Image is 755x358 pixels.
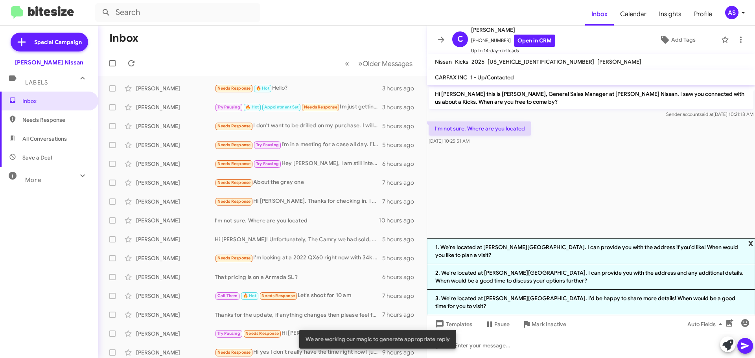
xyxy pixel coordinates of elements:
[217,86,251,91] span: Needs Response
[455,58,468,65] span: Kicks
[217,255,251,261] span: Needs Response
[25,79,48,86] span: Labels
[215,273,382,281] div: That pricing is on a Armada SL ?
[215,217,379,224] div: I'm not sure. Where are you located
[382,141,420,149] div: 5 hours ago
[25,176,41,184] span: More
[136,217,215,224] div: [PERSON_NAME]
[382,235,420,243] div: 5 hours ago
[136,349,215,356] div: [PERSON_NAME]
[217,105,240,110] span: Try Pausing
[382,311,420,319] div: 7 hours ago
[354,55,417,72] button: Next
[217,123,251,129] span: Needs Response
[514,35,555,47] a: Open in CRM
[215,178,382,187] div: About the gray one
[136,292,215,300] div: [PERSON_NAME]
[261,293,295,298] span: Needs Response
[136,141,215,149] div: [PERSON_NAME]
[136,103,215,111] div: [PERSON_NAME]
[256,142,279,147] span: Try Pausing
[215,348,382,357] div: Hi yes I don't really have the time right now I just want to get the best possible deal before go...
[382,198,420,206] div: 7 hours ago
[215,84,382,93] div: Hello?
[22,135,67,143] span: All Conversations
[687,317,725,331] span: Auto Fields
[471,25,555,35] span: [PERSON_NAME]
[215,103,382,112] div: Im just getting off, I'm off [DATE] that'll be better
[22,154,52,162] span: Save a Deal
[136,330,215,338] div: [PERSON_NAME]
[136,160,215,168] div: [PERSON_NAME]
[22,97,89,105] span: Inbox
[215,291,382,300] div: Let's shoot for 10 am
[136,235,215,243] div: [PERSON_NAME]
[136,273,215,281] div: [PERSON_NAME]
[653,3,688,26] a: Insights
[340,55,354,72] button: Previous
[666,111,753,117] span: Sender account [DATE] 10:21:18 AM
[457,33,463,46] span: C
[264,105,299,110] span: Appointment Set
[382,179,420,187] div: 7 hours ago
[585,3,614,26] a: Inbox
[256,161,279,166] span: Try Pausing
[671,33,696,47] span: Add Tags
[11,33,88,51] a: Special Campaign
[433,317,472,331] span: Templates
[479,317,516,331] button: Pause
[382,84,420,92] div: 3 hours ago
[217,180,251,185] span: Needs Response
[217,142,251,147] span: Needs Response
[382,273,420,281] div: 6 hours ago
[215,140,382,149] div: I’m in a meeting for a case all day. I’ll let you know about [DATE] versus [DATE] to come in, I n...
[532,317,566,331] span: Mark Inactive
[471,35,555,47] span: [PHONE_NUMBER]
[215,235,382,243] div: Hi [PERSON_NAME]! Unfortunately, The Camry we had sold, but we are always appraising vehicles, we...
[341,55,417,72] nav: Page navigation example
[358,59,363,68] span: »
[15,59,83,66] div: [PERSON_NAME] Nissan
[215,197,382,206] div: Hi [PERSON_NAME]. Thanks for checking in. I hope to visit one of these days, might as well be thi...
[748,238,753,248] span: x
[427,317,479,331] button: Templates
[429,121,531,136] p: I'm not sure. Where are you located
[470,74,514,81] span: 1 - Up/Contacted
[382,292,420,300] div: 7 hours ago
[136,122,215,130] div: [PERSON_NAME]
[136,179,215,187] div: [PERSON_NAME]
[95,3,260,22] input: Search
[304,105,337,110] span: Needs Response
[435,74,467,81] span: CARFAX INC
[306,335,450,343] span: We are working our magic to generate appropriate reply
[217,350,251,355] span: Needs Response
[688,3,718,26] a: Profile
[215,121,382,130] div: I don't want to be drilled on my purchase. I will contact you if needed. Thanks
[215,329,382,338] div: Hi [PERSON_NAME]. I'm holding off on buying a car right now for personal reasons. I told [PERSON_...
[597,58,641,65] span: [PERSON_NAME]
[217,293,238,298] span: Call Them
[429,87,753,109] p: Hi [PERSON_NAME] this is [PERSON_NAME], General Sales Manager at [PERSON_NAME] Nissan. I saw you ...
[429,138,470,144] span: [DATE] 10:25:51 AM
[217,199,251,204] span: Needs Response
[382,122,420,130] div: 5 hours ago
[471,58,484,65] span: 2025
[427,264,755,290] li: 2. We're located at [PERSON_NAME][GEOGRAPHIC_DATA]. I can provide you with the address and any ad...
[109,32,138,44] h1: Inbox
[427,290,755,315] li: 3. We're located at [PERSON_NAME][GEOGRAPHIC_DATA]. I'd be happy to share more details! When woul...
[215,159,382,168] div: Hey [PERSON_NAME], I am still interested, but unfortunately not able to come by until next week i...
[681,317,731,331] button: Auto Fields
[700,111,713,117] span: said at
[345,59,349,68] span: «
[136,198,215,206] div: [PERSON_NAME]
[22,116,89,124] span: Needs Response
[217,331,240,336] span: Try Pausing
[725,6,738,19] div: AS
[494,317,510,331] span: Pause
[243,293,256,298] span: 🔥 Hot
[217,161,251,166] span: Needs Response
[136,254,215,262] div: [PERSON_NAME]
